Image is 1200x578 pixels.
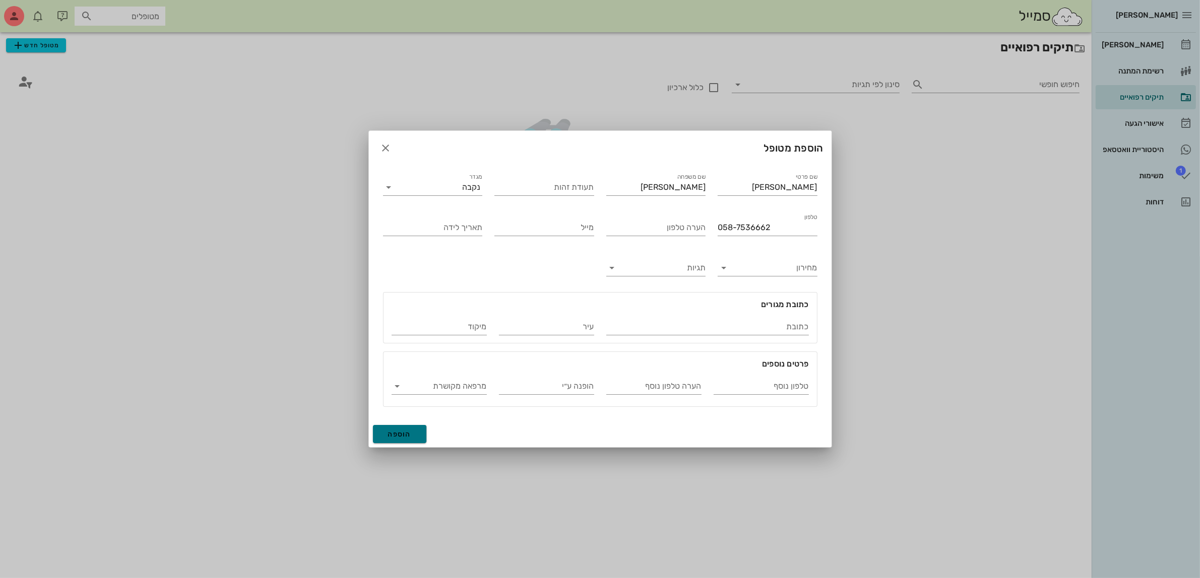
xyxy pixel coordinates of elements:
[796,173,817,181] label: שם פרטי
[384,352,817,370] div: פרטים נוספים
[373,425,427,443] button: הוספה
[462,183,480,192] div: נקבה
[606,260,706,276] div: תגיות
[384,293,817,311] div: כתובת מגורים
[718,260,817,276] div: מחירון
[388,430,412,439] span: הוספה
[383,179,483,195] div: מגדרנקבה
[804,213,817,221] label: טלפון
[369,131,832,165] div: הוספת מטופל
[677,173,706,181] label: שם משפחה
[469,173,482,181] label: מגדר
